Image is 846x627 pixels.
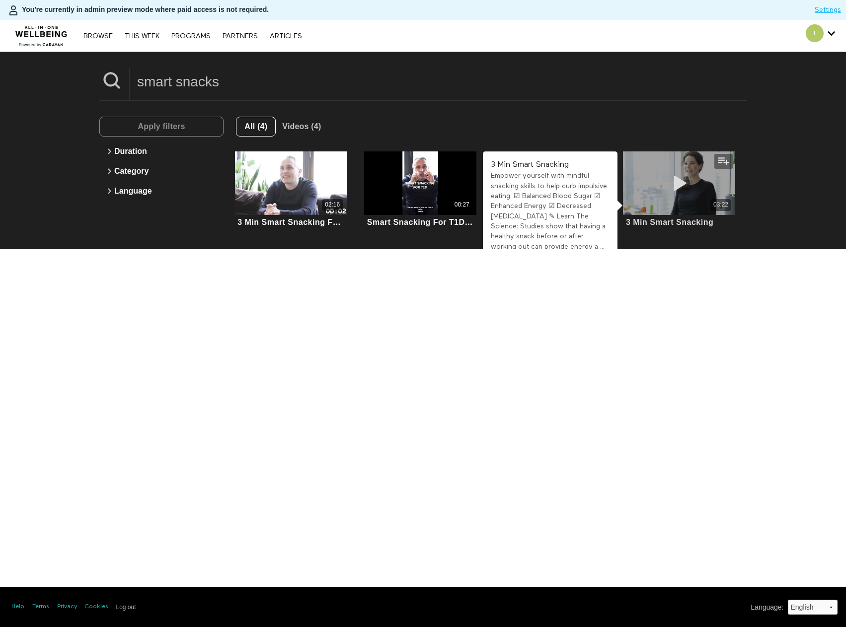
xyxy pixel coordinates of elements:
[798,20,843,52] div: Secondary
[244,122,267,131] span: All (4)
[104,161,219,181] button: Category
[116,604,136,611] input: Log out
[57,603,77,611] a: Privacy
[364,151,476,228] a: Smart Snacking For T1D (9x16) (Highlight)00:27Smart Snacking For T1D (9x16) (Highlight)
[7,4,19,16] img: person-bdfc0eaa9744423c596e6e1c01710c89950b1dff7c83b5d61d716cfd8139584f.svg
[626,217,713,227] div: 3 Min Smart Snacking
[11,18,72,48] img: CARAVAN
[713,201,728,209] div: 03:22
[32,603,49,611] a: Terms
[218,33,263,40] a: PARTNERS
[276,117,327,137] button: Videos (4)
[104,181,219,201] button: Language
[104,141,219,161] button: Duration
[714,154,733,169] button: Add to my list
[265,33,307,40] a: ARTICLES
[455,201,469,209] div: 00:27
[325,201,340,209] div: 02:16
[11,603,24,611] a: Help
[235,151,347,228] a: 3 Min Smart Snacking For T1D02:163 Min Smart Snacking For T1D
[623,151,735,228] a: 3 Min Smart Snacking03:223 Min Smart Snacking
[120,33,164,40] a: THIS WEEK
[815,5,841,15] a: Settings
[367,217,474,227] div: Smart Snacking For T1D (9x16) (Highlight)
[237,217,344,227] div: 3 Min Smart Snacking For T1D
[166,33,216,40] a: PROGRAMS
[85,603,108,611] a: Cookies
[78,33,118,40] a: Browse
[236,117,276,137] button: All (4)
[491,161,569,169] strong: 3 Min Smart Snacking
[282,122,321,131] span: Videos (4)
[491,171,610,251] div: Empower yourself with mindful snacking skills to help curb impulsive eating. ☑ Balanced Blood Sug...
[78,31,307,41] nav: Primary
[751,602,783,613] label: Language :
[130,68,747,95] input: Search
